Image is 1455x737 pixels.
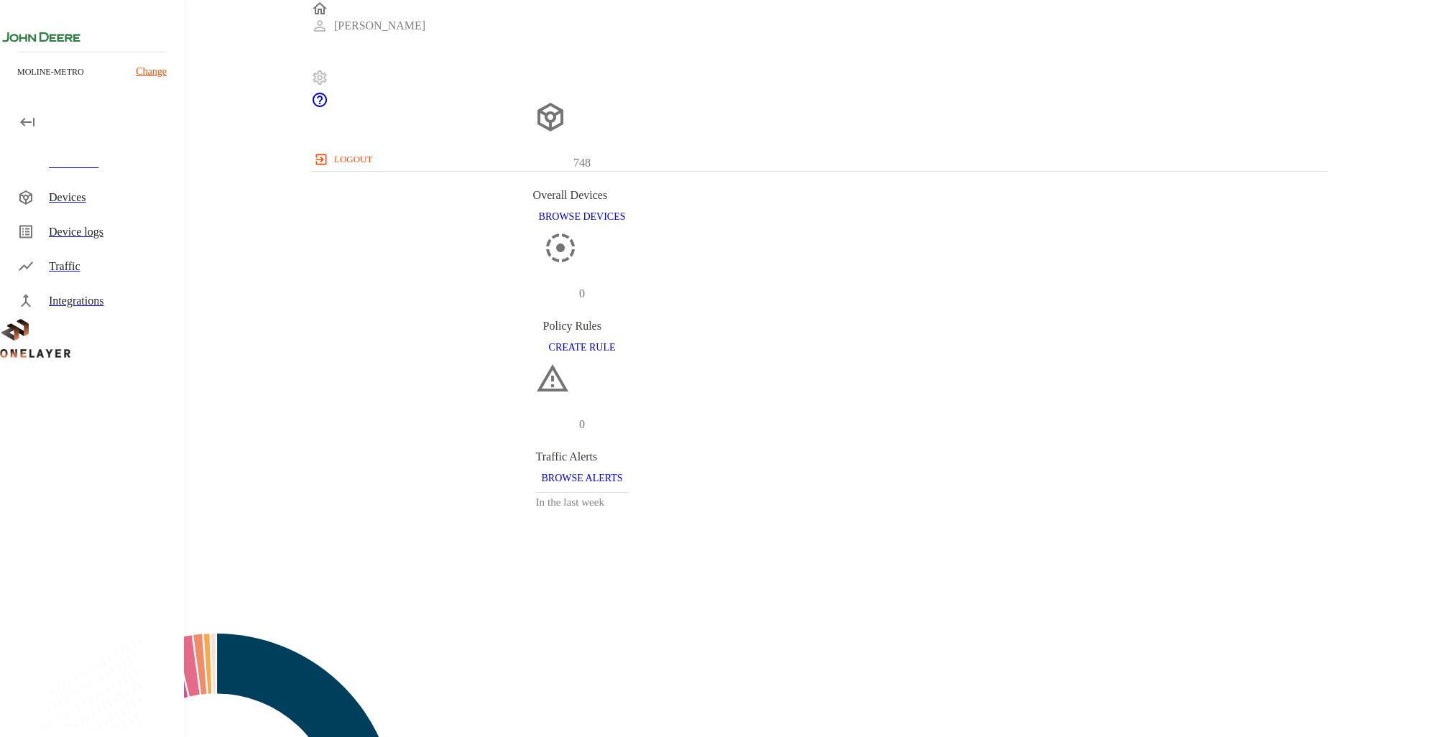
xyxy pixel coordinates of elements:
a: logout [311,148,1328,171]
h3: In the last week [535,493,628,512]
button: logout [311,148,378,171]
a: BROWSE DEVICES [533,210,632,222]
button: BROWSE DEVICES [533,204,632,231]
div: Overall Devices [533,187,632,204]
a: CREATE RULE [543,340,622,353]
button: CREATE RULE [543,335,622,361]
div: Traffic Alerts [535,448,628,465]
a: BROWSE ALERTS [535,471,628,483]
p: 0 [579,285,585,302]
button: BROWSE ALERTS [535,465,628,492]
p: 0 [579,416,585,433]
div: Policy Rules [543,317,622,335]
p: [PERSON_NAME] [334,17,425,34]
a: onelayer-support [311,98,328,111]
span: Support Portal [311,98,328,111]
